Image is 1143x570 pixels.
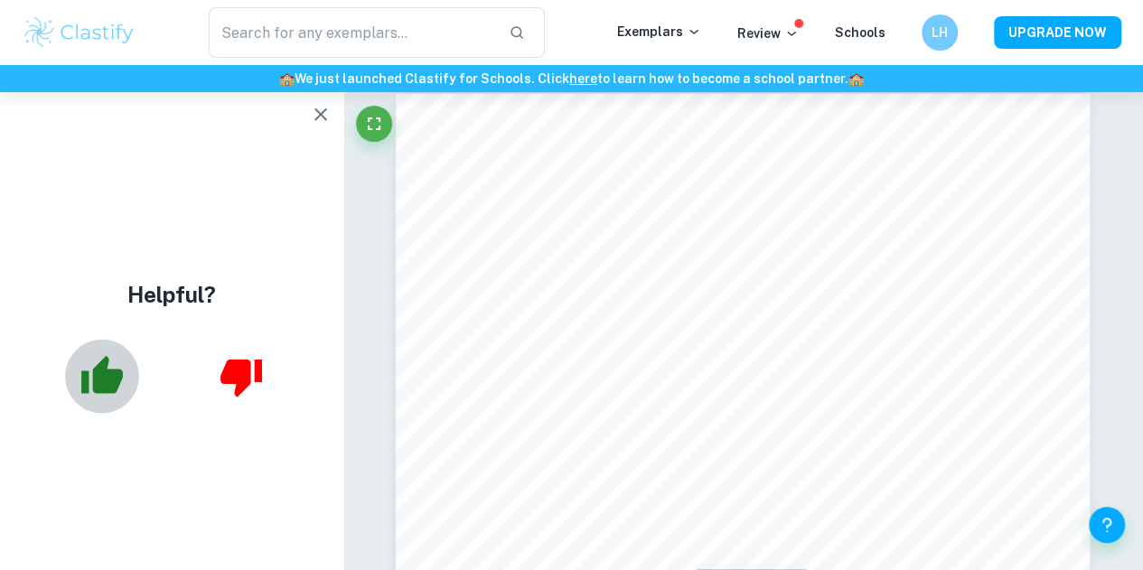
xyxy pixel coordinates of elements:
[930,23,951,42] h6: LH
[209,7,494,58] input: Search for any exemplars...
[22,14,136,51] img: Clastify logo
[127,278,216,311] h4: Helpful?
[617,22,701,42] p: Exemplars
[737,23,799,43] p: Review
[835,25,885,40] a: Schools
[569,71,597,86] a: here
[356,106,392,142] button: Fullscreen
[1089,507,1125,543] button: Help and Feedback
[279,71,295,86] span: 🏫
[922,14,958,51] button: LH
[4,69,1139,89] h6: We just launched Clastify for Schools. Click to learn how to become a school partner.
[994,16,1121,49] button: UPGRADE NOW
[848,71,864,86] span: 🏫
